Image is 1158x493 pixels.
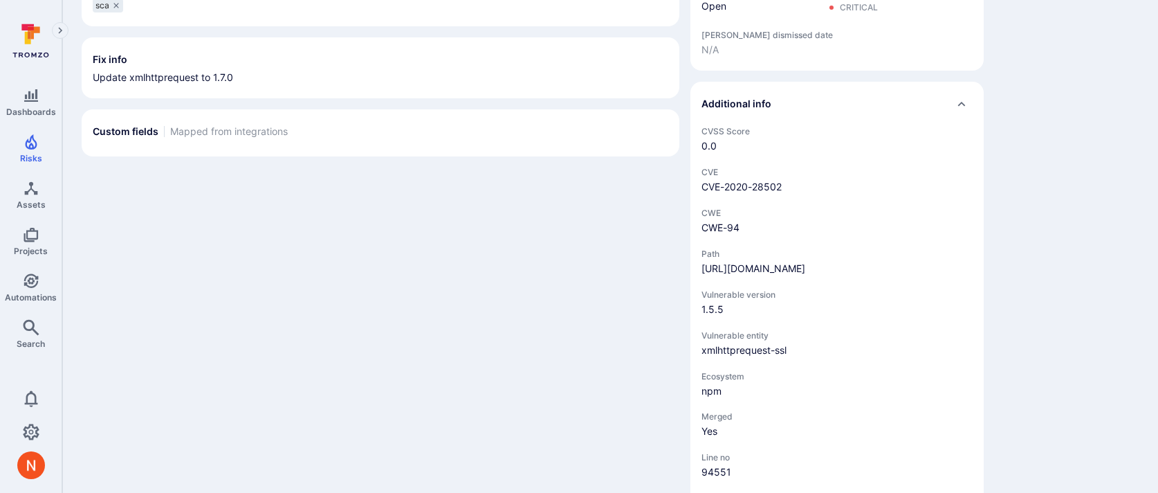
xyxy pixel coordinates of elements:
span: [PERSON_NAME] dismissed date [701,30,973,40]
span: N/A [701,43,973,57]
span: CVSS Score [701,126,973,136]
span: Search [17,339,45,349]
span: Path [701,249,973,259]
h2: Fix info [93,53,127,66]
span: CWE [701,208,973,218]
span: npm [701,384,973,398]
span: Merged [701,411,973,422]
span: Mapped from integrations [170,125,288,138]
section: fix info card [82,37,679,98]
a: CVE-2020-28502 [701,181,782,192]
h2: Custom fields [93,125,158,138]
span: CVE [701,167,973,177]
span: xmlhttprequest-ssl [701,343,973,357]
button: Expand navigation menu [52,22,68,39]
span: Yes [701,424,973,438]
p: Update xmlhttprequest to 1.7.0 [93,71,668,84]
span: Projects [14,246,48,256]
img: ACg8ocIprwjrgDQnDsNSk9Ghn5p5-B8DpAKWoJ5Gi9syOE4K59tr4Q=s96-c [17,451,45,479]
div: Neeren Patki [17,451,45,479]
span: 0.0 [701,139,973,153]
h2: Additional info [701,97,771,111]
span: 1.5.5 [701,303,973,316]
span: Risks [20,153,42,163]
div: Collapse [690,82,984,126]
span: Dashboards [6,107,56,117]
a: [URL][DOMAIN_NAME] [701,262,805,274]
section: custom fields card [82,109,679,156]
span: 94551 [701,465,973,479]
div: Critical [840,2,878,13]
span: Vulnerable version [701,289,973,300]
span: Assets [17,199,46,210]
span: Ecosystem [701,371,973,382]
span: Vulnerable entity [701,330,973,341]
a: CWE-94 [701,222,739,233]
i: Expand navigation menu [55,25,65,37]
span: Automations [5,292,57,303]
span: Line no [701,452,973,463]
